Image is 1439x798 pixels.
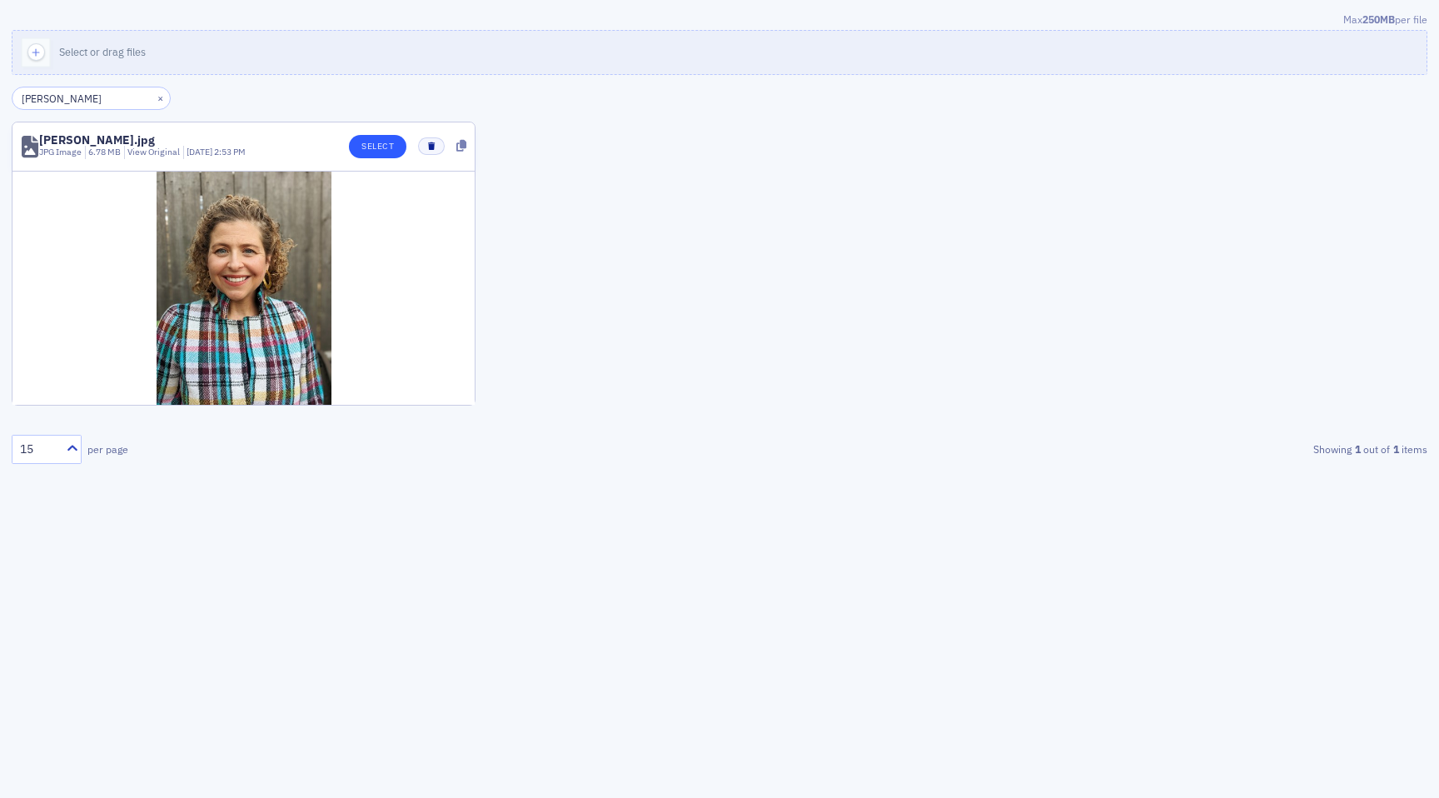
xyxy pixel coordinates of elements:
[1390,441,1402,456] strong: 1
[349,135,406,158] button: Select
[12,87,171,110] input: Search…
[127,146,180,157] a: View Original
[153,90,168,105] button: ×
[87,441,128,456] label: per page
[214,146,246,157] span: 2:53 PM
[1352,441,1363,456] strong: 1
[12,30,1427,75] button: Select or drag files
[39,146,82,159] div: JPG Image
[39,134,155,146] div: [PERSON_NAME].jpg
[59,45,146,58] span: Select or drag files
[20,441,57,458] div: 15
[187,146,214,157] span: [DATE]
[12,12,1427,30] div: Max per file
[85,146,122,159] div: 6.78 MB
[967,441,1427,456] div: Showing out of items
[1362,12,1395,26] span: 250MB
